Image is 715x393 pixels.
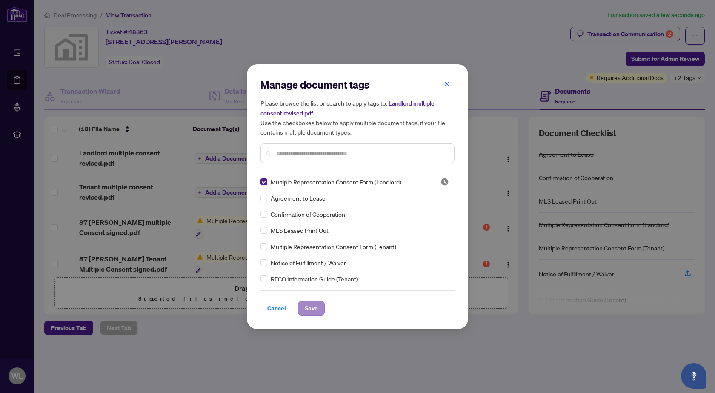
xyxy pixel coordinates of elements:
span: close [444,81,450,87]
span: MLS Leased Print Out [271,226,329,235]
span: Multiple Representation Consent Form (Landlord) [271,177,401,186]
h2: Manage document tags [260,78,455,92]
span: Cancel [267,301,286,315]
span: Confirmation of Cooperation [271,209,345,219]
img: status [440,178,449,186]
span: Multiple Representation Consent Form (Tenant) [271,242,396,251]
span: Pending Review [440,178,449,186]
span: Agreement to Lease [271,193,326,203]
span: Landlord multiple consent revised.pdf [260,100,435,117]
span: RECO Information Guide (Tenant) [271,274,358,284]
span: Save [305,301,318,315]
span: Notice of Fulfillment / Waiver [271,258,346,267]
button: Save [298,301,325,316]
button: Open asap [681,363,706,389]
button: Cancel [260,301,293,316]
h5: Please browse the list or search to apply tags to: Use the checkboxes below to apply multiple doc... [260,98,455,137]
